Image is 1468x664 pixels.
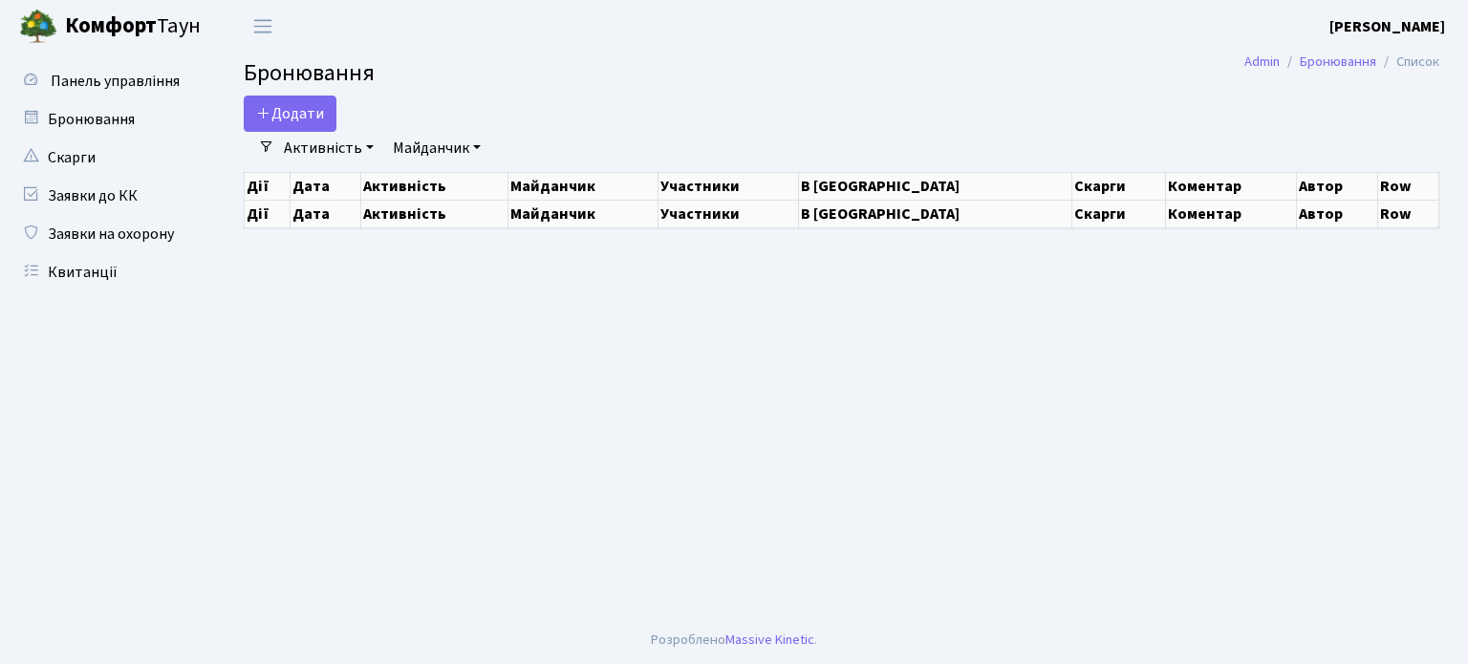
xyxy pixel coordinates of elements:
th: Row [1378,200,1439,227]
button: Додати [244,96,336,132]
th: Row [1378,172,1439,200]
th: Майданчик [507,200,658,227]
a: Бронювання [1300,52,1376,72]
div: Розроблено . [651,630,817,651]
nav: breadcrumb [1216,42,1468,82]
b: [PERSON_NAME] [1329,16,1445,37]
th: Автор [1297,172,1378,200]
th: В [GEOGRAPHIC_DATA] [798,172,1071,200]
th: Дії [245,172,291,200]
a: Панель управління [10,62,201,100]
b: Комфорт [65,11,157,41]
th: Скарги [1071,172,1166,200]
a: Скарги [10,139,201,177]
th: Активність [360,200,507,227]
th: В [GEOGRAPHIC_DATA] [798,200,1071,227]
th: Коментар [1166,200,1297,227]
th: Участники [658,172,798,200]
a: Massive Kinetic [725,630,814,650]
th: Дата [291,172,361,200]
th: Коментар [1166,172,1297,200]
th: Майданчик [507,172,658,200]
span: Таун [65,11,201,43]
a: Квитанції [10,253,201,291]
th: Дата [291,200,361,227]
th: Скарги [1071,200,1166,227]
th: Активність [360,172,507,200]
a: Майданчик [385,132,488,164]
th: Дії [245,200,291,227]
a: Заявки до КК [10,177,201,215]
a: Бронювання [10,100,201,139]
span: Бронювання [244,56,375,90]
img: logo.png [19,8,57,46]
th: Автор [1297,200,1378,227]
a: Заявки на охорону [10,215,201,253]
a: [PERSON_NAME] [1329,15,1445,38]
a: Admin [1244,52,1280,72]
span: Панель управління [51,71,180,92]
li: Список [1376,52,1439,73]
button: Переключити навігацію [239,11,287,42]
a: Активність [276,132,381,164]
th: Участники [658,200,798,227]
